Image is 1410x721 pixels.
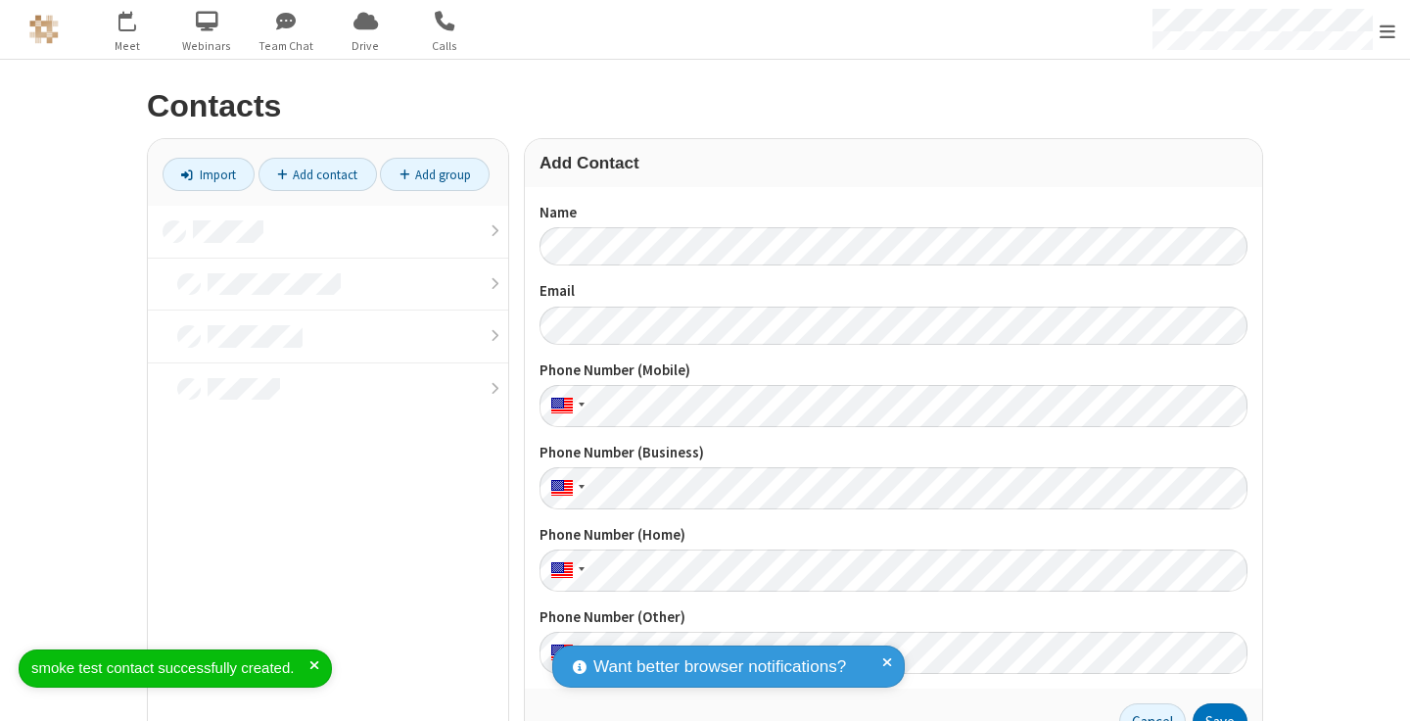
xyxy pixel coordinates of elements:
[540,524,1247,547] label: Phone Number (Home)
[540,632,590,674] div: United States: + 1
[250,37,323,55] span: Team Chat
[540,550,590,592] div: United States: + 1
[29,15,59,44] img: QA Selenium DO NOT DELETE OR CHANGE
[329,37,402,55] span: Drive
[540,280,1247,303] label: Email
[540,467,590,509] div: United States: + 1
[132,11,145,25] div: 1
[380,158,490,191] a: Add group
[540,360,1247,382] label: Phone Number (Mobile)
[540,154,1247,172] h3: Add Contact
[1361,670,1395,707] iframe: Chat
[540,606,1247,629] label: Phone Number (Other)
[258,158,377,191] a: Add contact
[91,37,164,55] span: Meet
[540,202,1247,224] label: Name
[540,442,1247,464] label: Phone Number (Business)
[408,37,482,55] span: Calls
[170,37,244,55] span: Webinars
[593,654,846,680] span: Want better browser notifications?
[163,158,255,191] a: Import
[31,657,309,680] div: smoke test contact successfully created.
[540,385,590,427] div: United States: + 1
[147,89,1263,123] h2: Contacts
